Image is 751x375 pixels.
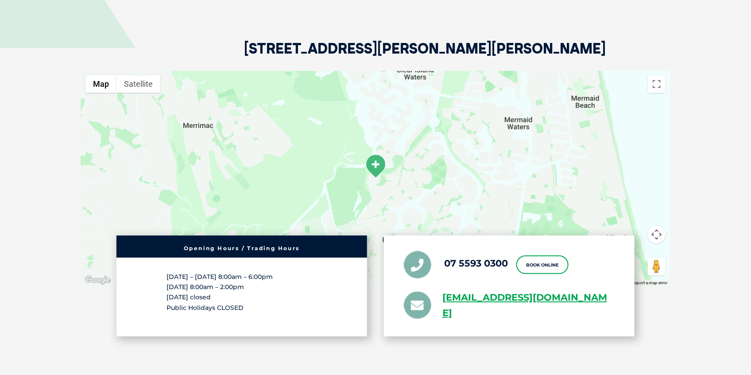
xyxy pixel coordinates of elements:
[166,272,317,313] p: [DATE] – [DATE] 8:00am – 6:00pm [DATE] 8:00am – 2:00pm [DATE] closed Public Holidays CLOSED
[244,41,606,71] h2: [STREET_ADDRESS][PERSON_NAME][PERSON_NAME]
[85,75,116,93] button: Show street map
[121,246,363,251] h6: Opening Hours / Trading Hours
[648,75,666,93] button: Toggle fullscreen view
[116,75,160,93] button: Show satellite imagery
[648,226,666,244] button: Map camera controls
[444,258,508,269] a: 07 5593 0300
[516,255,569,274] a: Book Online
[442,290,615,321] a: [EMAIL_ADDRESS][DOMAIN_NAME]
